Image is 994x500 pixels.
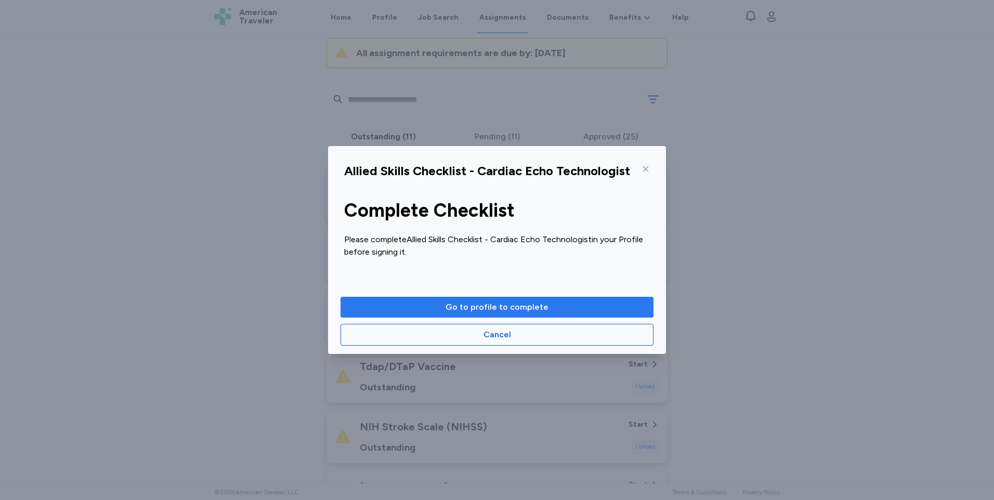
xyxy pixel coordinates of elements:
[341,324,653,346] button: Cancel
[344,163,630,179] div: Allied Skills Checklist - Cardiac Echo Technologist
[344,233,650,258] div: Please complete Allied Skills Checklist - Cardiac Echo Technologist in your Profile before signin...
[446,301,548,313] span: Go to profile to complete
[344,200,650,221] div: Complete Checklist
[483,328,511,341] span: Cancel
[341,297,653,318] button: Go to profile to complete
